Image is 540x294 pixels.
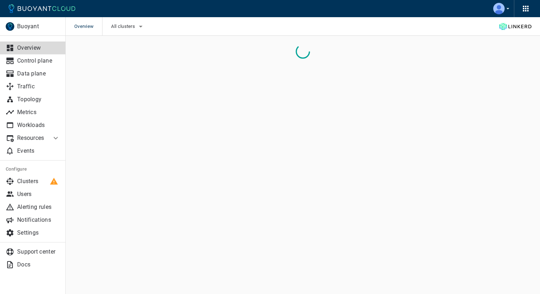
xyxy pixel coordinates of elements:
[17,178,60,185] p: Clusters
[17,96,60,103] p: Topology
[17,248,60,255] p: Support center
[6,166,60,172] h5: Configure
[17,204,60,211] p: Alerting rules
[17,70,60,77] p: Data plane
[17,147,60,155] p: Events
[17,134,46,142] p: Resources
[17,109,60,116] p: Metrics
[74,17,102,36] span: Overview
[6,22,14,31] img: Buoyant
[17,216,60,224] p: Notifications
[111,24,136,29] span: All clusters
[17,44,60,52] p: Overview
[493,3,505,14] img: Patrick Krabeepetcharat
[17,261,60,268] p: Docs
[17,191,60,198] p: Users
[17,122,60,129] p: Workloads
[17,57,60,64] p: Control plane
[111,21,145,32] button: All clusters
[17,229,60,236] p: Settings
[17,23,60,30] p: Buoyant
[17,83,60,90] p: Traffic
